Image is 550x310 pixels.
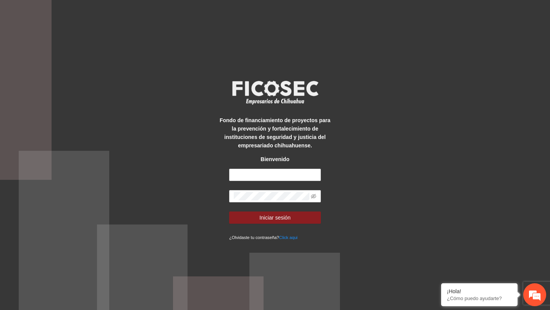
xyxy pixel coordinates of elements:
[447,288,512,294] div: ¡Hola!
[229,212,321,224] button: Iniciar sesión
[229,235,298,240] small: ¿Olvidaste tu contraseña?
[279,235,298,240] a: Click aqui
[311,194,316,199] span: eye-invisible
[220,117,330,149] strong: Fondo de financiamiento de proyectos para la prevención y fortalecimiento de instituciones de seg...
[260,156,289,162] strong: Bienvenido
[227,78,323,107] img: logo
[447,295,512,301] p: ¿Cómo puedo ayudarte?
[259,213,291,222] span: Iniciar sesión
